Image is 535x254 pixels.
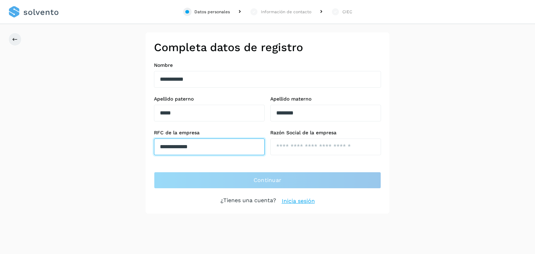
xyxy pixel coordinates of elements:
label: Apellido materno [270,96,381,102]
h2: Completa datos de registro [154,41,381,54]
label: Apellido paterno [154,96,265,102]
span: Continuar [254,176,282,184]
button: Continuar [154,172,381,189]
label: Razón Social de la empresa [270,130,381,136]
div: CIEC [342,9,352,15]
p: ¿Tienes una cuenta? [220,197,276,205]
div: Datos personales [194,9,230,15]
a: Inicia sesión [282,197,315,205]
label: RFC de la empresa [154,130,265,136]
label: Nombre [154,62,381,68]
div: Información de contacto [261,9,311,15]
